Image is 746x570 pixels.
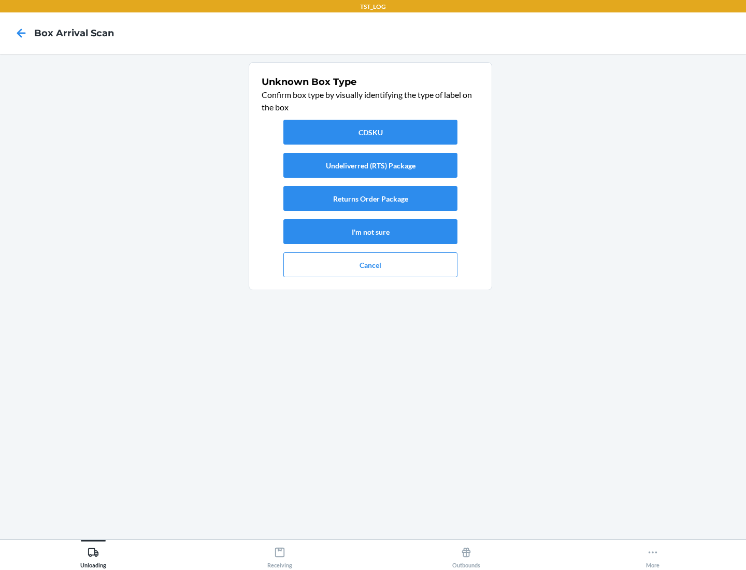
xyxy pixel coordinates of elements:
[360,2,386,11] p: TST_LOG
[34,26,114,40] h4: Box Arrival Scan
[283,186,457,211] button: Returns Order Package
[80,543,106,568] div: Unloading
[283,153,457,178] button: Undeliverred (RTS) Package
[373,540,559,568] button: Outbounds
[187,540,373,568] button: Receiving
[267,543,292,568] div: Receiving
[262,75,479,89] h1: Unknown Box Type
[283,252,457,277] button: Cancel
[452,543,480,568] div: Outbounds
[646,543,659,568] div: More
[283,219,457,244] button: I'm not sure
[559,540,746,568] button: More
[262,89,479,113] p: Confirm box type by visually identifying the type of label on the box
[283,120,457,145] button: CDSKU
